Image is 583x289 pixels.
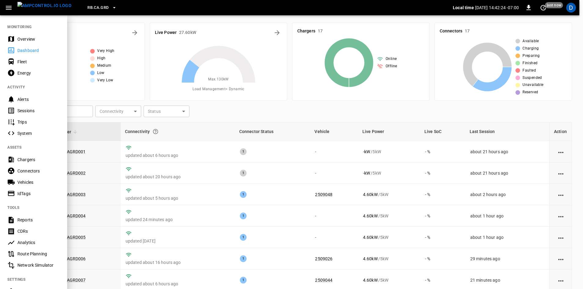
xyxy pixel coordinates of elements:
div: Overview [17,36,60,42]
span: RB.CA.GRD [87,4,108,11]
div: Dashboard [17,47,60,54]
img: ampcontrol.io logo [17,2,71,9]
div: Connectors [17,168,60,174]
div: Route Planning [17,251,60,257]
div: Energy [17,70,60,76]
div: IdTags [17,191,60,197]
div: Sessions [17,108,60,114]
div: Network Simulator [17,262,60,268]
div: Vehicles [17,179,60,185]
div: Trips [17,119,60,125]
button: set refresh interval [538,3,548,13]
div: Analytics [17,239,60,246]
div: Reports [17,217,60,223]
div: Fleet [17,59,60,65]
div: Chargers [17,157,60,163]
span: just now [545,2,563,8]
div: Alerts [17,96,60,102]
div: profile-icon [566,3,576,13]
p: [DATE] 14:42:24 -07:00 [475,5,519,11]
div: CDRs [17,228,60,234]
div: System [17,130,60,136]
p: Local time [453,5,474,11]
